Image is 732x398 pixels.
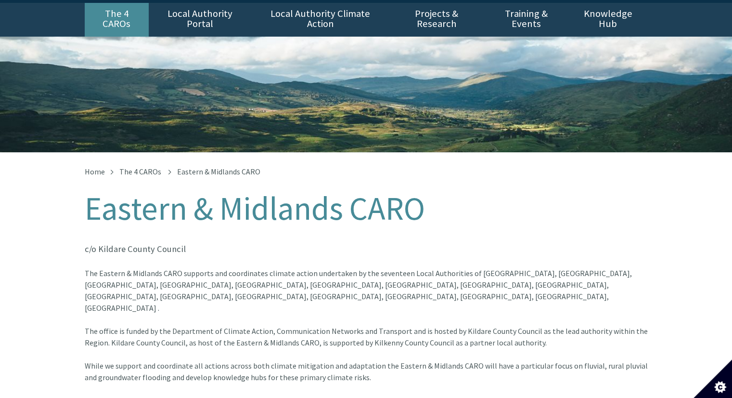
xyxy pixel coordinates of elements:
a: Projects & Research [389,3,484,37]
font: The Eastern & Midlands CARO supports and coordinates climate action undertaken by the seventeen L... [85,268,648,347]
a: Home [85,167,105,176]
button: Set cookie preferences [693,359,732,398]
a: Knowledge Hub [568,3,647,37]
span: Eastern & Midlands CARO [177,167,260,176]
h1: Eastern & Midlands CARO [85,191,648,226]
a: The 4 CAROs [119,167,161,176]
p: c/o Kildare County Council [85,242,648,256]
a: The 4 CAROs [85,3,149,37]
a: Local Authority Climate Action [252,3,389,37]
a: Training & Events [484,3,568,37]
a: Local Authority Portal [149,3,252,37]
